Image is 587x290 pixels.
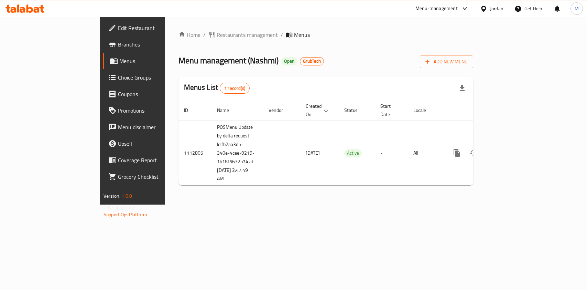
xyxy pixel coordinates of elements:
[103,168,198,185] a: Grocery Checklist
[103,102,198,119] a: Promotions
[211,121,263,185] td: POSMenu Update by delta request Id:fb2aa3d5-340e-4cee-9219-1b18f5632b74 at [DATE] 2:47:49 AM
[118,139,193,148] span: Upsell
[425,58,468,66] span: Add New Menu
[413,106,435,114] span: Locale
[118,24,193,32] span: Edit Restaurant
[178,31,473,39] nav: breadcrumb
[103,53,198,69] a: Menus
[575,5,579,12] span: M
[281,57,297,65] div: Open
[306,148,320,157] span: [DATE]
[118,123,193,131] span: Menu disclaimer
[300,58,324,64] span: GrubTech
[118,90,193,98] span: Coupons
[119,57,193,65] span: Menus
[103,86,198,102] a: Coupons
[103,119,198,135] a: Menu disclaimer
[178,100,520,186] table: enhanced table
[118,173,193,181] span: Grocery Checklist
[103,152,198,168] a: Coverage Report
[103,20,198,36] a: Edit Restaurant
[344,149,362,157] span: Active
[380,102,400,118] span: Start Date
[103,36,198,53] a: Branches
[103,135,198,152] a: Upsell
[415,4,458,13] div: Menu-management
[184,106,197,114] span: ID
[121,191,132,200] span: 1.0.0
[103,69,198,86] a: Choice Groups
[184,82,250,94] h2: Menus List
[118,106,193,115] span: Promotions
[203,31,206,39] li: /
[454,80,470,96] div: Export file
[269,106,292,114] span: Vendor
[220,85,249,92] span: 1 record(s)
[281,31,283,39] li: /
[118,156,193,164] span: Coverage Report
[104,203,135,212] span: Get support on:
[420,55,473,68] button: Add New Menu
[118,40,193,49] span: Branches
[220,83,250,94] div: Total records count
[281,58,297,64] span: Open
[375,121,408,185] td: -
[104,210,147,219] a: Support.OpsPlatform
[118,73,193,82] span: Choice Groups
[449,145,465,161] button: more
[294,31,310,39] span: Menus
[490,5,503,12] div: Jordan
[408,121,443,185] td: All
[306,102,330,118] span: Created On
[465,145,482,161] button: Change Status
[208,31,278,39] a: Restaurants management
[217,106,238,114] span: Name
[344,106,367,114] span: Status
[443,100,520,121] th: Actions
[217,31,278,39] span: Restaurants management
[178,53,279,68] span: Menu management ( Nashmi )
[104,191,120,200] span: Version:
